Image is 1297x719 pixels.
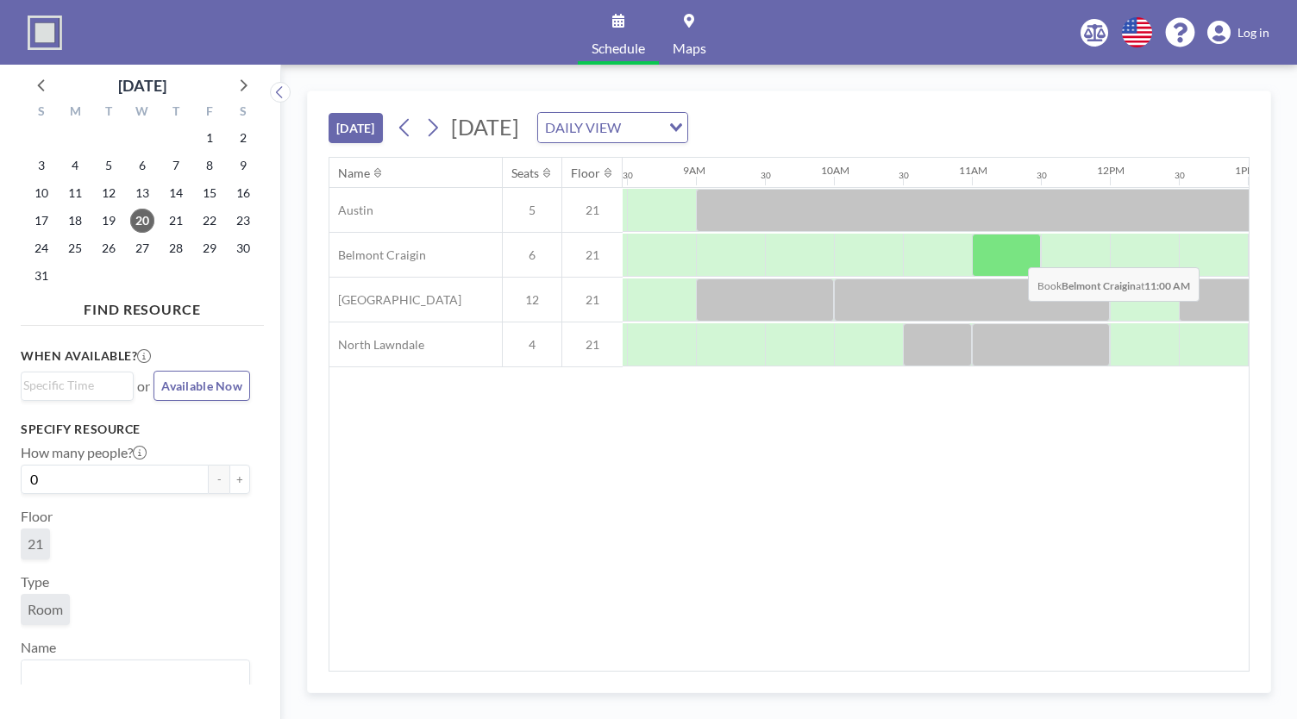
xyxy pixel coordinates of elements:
span: 4 [503,337,561,353]
span: Tuesday, August 26, 2025 [97,236,121,260]
span: Monday, August 18, 2025 [63,209,87,233]
h4: FIND RESOURCE [21,294,264,318]
span: Available Now [161,378,242,393]
div: M [59,102,92,124]
span: Log in [1237,25,1269,41]
span: Book at [1028,267,1200,302]
b: 11:00 AM [1144,279,1190,292]
div: 30 [899,170,909,181]
label: How many people? [21,444,147,461]
div: Search for option [538,113,687,142]
span: Austin [329,203,373,218]
span: Monday, August 11, 2025 [63,181,87,205]
span: 21 [562,292,623,308]
span: Wednesday, August 20, 2025 [130,209,154,233]
input: Search for option [626,116,659,139]
span: DAILY VIEW [542,116,624,139]
div: W [126,102,160,124]
div: [DATE] [118,73,166,97]
span: 21 [562,203,623,218]
div: Floor [571,166,600,181]
div: 30 [761,170,771,181]
span: Wednesday, August 6, 2025 [130,153,154,178]
span: 21 [562,337,623,353]
span: Tuesday, August 12, 2025 [97,181,121,205]
span: Room [28,601,63,618]
span: Sunday, August 31, 2025 [29,264,53,288]
label: Type [21,573,49,591]
div: S [25,102,59,124]
div: Search for option [22,372,133,398]
h3: Specify resource [21,422,250,437]
div: 9AM [683,164,705,177]
div: T [92,102,126,124]
span: 6 [503,247,561,263]
span: Friday, August 15, 2025 [197,181,222,205]
span: Friday, August 8, 2025 [197,153,222,178]
span: Wednesday, August 27, 2025 [130,236,154,260]
div: T [159,102,192,124]
label: Floor [21,508,53,525]
span: Saturday, August 30, 2025 [231,236,255,260]
span: 21 [562,247,623,263]
span: Maps [673,41,706,55]
span: Tuesday, August 19, 2025 [97,209,121,233]
span: Friday, August 29, 2025 [197,236,222,260]
div: Search for option [22,660,249,690]
a: Log in [1207,21,1269,45]
div: 30 [1037,170,1047,181]
span: Tuesday, August 5, 2025 [97,153,121,178]
span: Thursday, August 28, 2025 [164,236,188,260]
span: [GEOGRAPHIC_DATA] [329,292,461,308]
span: North Lawndale [329,337,424,353]
div: 11AM [959,164,987,177]
label: Name [21,639,56,656]
button: - [209,465,229,494]
div: S [226,102,260,124]
div: Name [338,166,370,181]
button: Available Now [154,371,250,401]
span: Sunday, August 17, 2025 [29,209,53,233]
img: organization-logo [28,16,62,50]
div: 1PM [1235,164,1256,177]
button: + [229,465,250,494]
span: Sunday, August 3, 2025 [29,153,53,178]
span: Monday, August 4, 2025 [63,153,87,178]
span: [DATE] [451,114,519,140]
span: Saturday, August 23, 2025 [231,209,255,233]
span: Sunday, August 24, 2025 [29,236,53,260]
span: Sunday, August 10, 2025 [29,181,53,205]
span: or [137,378,150,395]
span: Thursday, August 14, 2025 [164,181,188,205]
span: Wednesday, August 13, 2025 [130,181,154,205]
div: 10AM [821,164,849,177]
button: [DATE] [329,113,383,143]
div: 12PM [1097,164,1125,177]
div: 30 [623,170,633,181]
span: 12 [503,292,561,308]
input: Search for option [23,664,240,686]
span: Friday, August 1, 2025 [197,126,222,150]
span: Saturday, August 9, 2025 [231,153,255,178]
div: 30 [1175,170,1185,181]
span: Saturday, August 16, 2025 [231,181,255,205]
span: Schedule [592,41,645,55]
span: Belmont Craigin [329,247,426,263]
input: Search for option [23,376,123,395]
span: Friday, August 22, 2025 [197,209,222,233]
div: F [192,102,226,124]
span: Thursday, August 21, 2025 [164,209,188,233]
span: Saturday, August 2, 2025 [231,126,255,150]
span: Thursday, August 7, 2025 [164,153,188,178]
span: 21 [28,535,43,553]
b: Belmont Craigin [1062,279,1136,292]
span: Monday, August 25, 2025 [63,236,87,260]
span: 5 [503,203,561,218]
div: Seats [511,166,539,181]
